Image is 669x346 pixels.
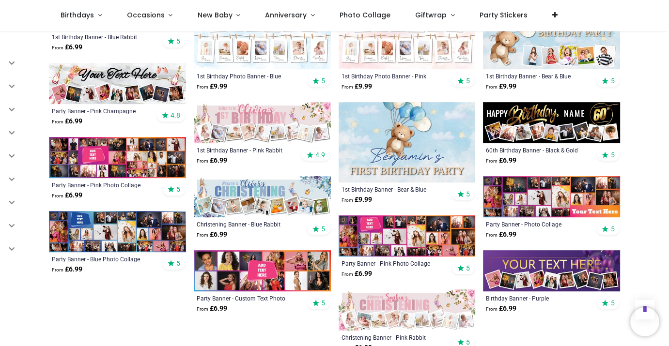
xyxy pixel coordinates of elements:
[49,211,186,252] img: Personalised Party Banner - Blue Photo Collage - Custom Text & 25 Photo upload
[339,215,476,256] img: Personalised Party Banner - Pink Photo Collage - Custom Text & 25 Photo Upload
[194,176,331,217] img: Personalised Christening Banner - Blue Rabbit Welcome - Custom Name & 9 Photo Upload
[486,158,498,164] span: From
[52,181,157,189] a: Party Banner - Pink Photo Collage
[466,190,470,198] span: 5
[52,43,82,52] strong: £ 6.99
[198,10,233,20] span: New Baby
[610,299,614,307] span: 5
[321,299,325,307] span: 5
[342,259,447,267] a: Party Banner - Pink Photo Collage
[483,250,620,291] img: Personalised Happy Birthday Banner - Purple - 9 Photo Upload
[630,307,659,336] iframe: Brevo live chat
[610,225,614,233] span: 5
[342,271,353,277] span: From
[52,193,63,198] span: From
[197,84,208,90] span: From
[197,294,302,302] a: Party Banner - Custom Text Photo Collage
[342,82,372,91] strong: £ 9.99
[466,264,470,272] span: 5
[610,150,614,159] span: 5
[483,176,620,217] img: Personalised Party Banner - Photo Collage - 23 Photo Upload
[197,306,208,312] span: From
[176,259,180,268] span: 5
[339,102,476,182] img: Personalised 1st Birthday Backdrop Banner - Bear & Blue Balloons - Add Text
[342,195,372,205] strong: £ 9.99
[342,84,353,90] span: From
[483,102,620,143] img: Personalised Happy 60th Birthday Banner - Black & Gold - Custom Name & 9 Photo Upload
[52,191,82,200] strong: £ 6.99
[342,333,447,341] a: Christening Banner - Pink Rabbit
[197,304,227,314] strong: £ 6.99
[49,63,186,104] img: Personalised Party Banner - Pink Champagne - 9 Photo Upload & Custom Text
[486,146,591,154] a: 60th Birthday Banner - Black & Gold
[342,269,372,279] strong: £ 6.99
[610,76,614,85] span: 5
[486,294,591,302] a: Birthday Banner - Purple
[52,255,157,263] a: Party Banner - Blue Photo Collage
[321,225,325,233] span: 5
[197,156,227,165] strong: £ 6.99
[315,150,325,159] span: 4.9
[52,107,157,115] a: Party Banner - Pink Champagne
[480,10,528,20] span: Party Stickers
[197,220,302,228] a: Christening Banner - Blue Rabbit Welcome
[321,76,325,85] span: 5
[52,33,157,41] a: 1st Birthday Banner - Blue Rabbit
[61,10,94,20] span: Birthdays
[486,156,516,165] strong: £ 6.99
[340,10,390,20] span: Photo Collage
[486,230,516,240] strong: £ 6.99
[194,250,331,291] img: Personalised Party Banner - Custom Text Photo Collage - 12 Photo Upload
[176,37,180,45] span: 5
[52,267,63,272] span: From
[339,289,476,331] img: Personalised Christening Banner - Pink Rabbit - Custom Name & 9 Photo Upload
[486,220,591,228] a: Party Banner - Photo Collage
[52,265,82,274] strong: £ 6.99
[342,185,447,193] a: 1st Birthday Banner - Bear & Blue Balloons
[127,10,165,20] span: Occasions
[197,72,302,80] a: 1st Birthday Photo Banner - Blue
[486,306,498,312] span: From
[342,197,353,203] span: From
[415,10,447,20] span: Giftwrap
[486,232,498,238] span: From
[486,82,516,91] strong: £ 9.99
[197,146,302,154] a: 1st Birthday Banner - Pink Rabbit
[197,230,227,240] strong: £ 6.99
[197,82,227,91] strong: £ 9.99
[52,119,63,124] span: From
[486,304,516,314] strong: £ 6.99
[194,102,331,143] img: Personalised Happy 1st Birthday Banner - Pink Rabbit - Custom Name & 9 Photo Upload
[486,84,498,90] span: From
[466,76,470,85] span: 5
[265,10,307,20] span: Anniversary
[176,185,180,194] span: 5
[197,232,208,238] span: From
[197,158,208,164] span: From
[486,72,591,80] a: 1st Birthday Banner - Bear & Blue Balloons
[171,111,180,120] span: 4.8
[342,72,447,80] a: 1st Birthday Photo Banner - Pink
[52,45,63,50] span: From
[49,137,186,178] img: Personalised Party Banner - Pink Photo Collage - Add Text & 30 Photo Upload
[52,117,82,126] strong: £ 6.99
